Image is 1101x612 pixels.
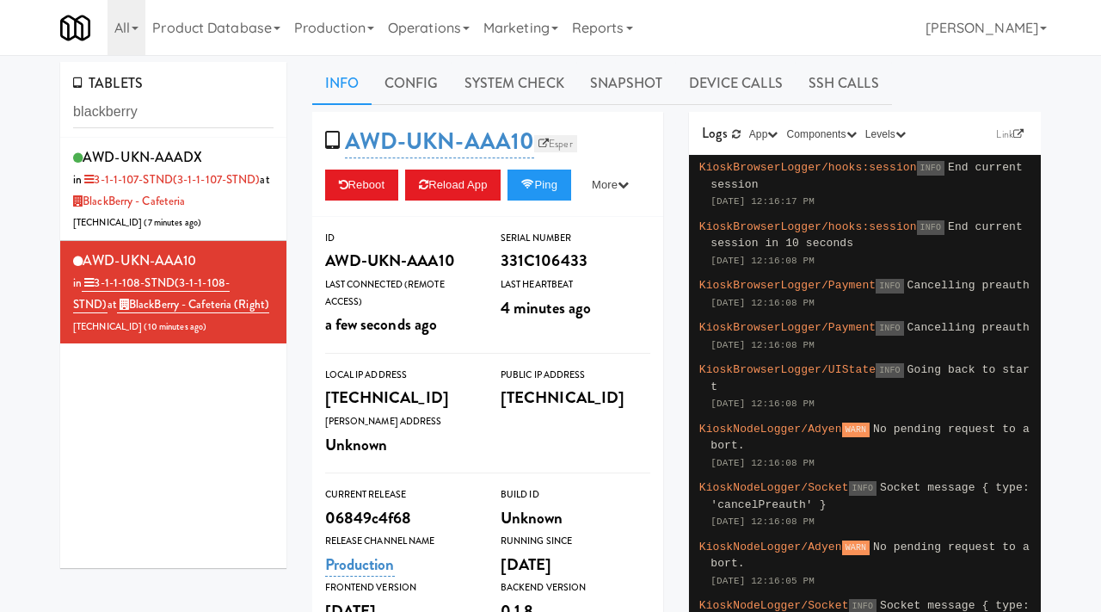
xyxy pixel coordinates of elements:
div: Unknown [501,504,650,533]
div: Public IP Address [501,367,650,384]
li: AWD-UKN-AAA10in 3-1-1-108-STND(3-1-1-108-STND)at BlackBerry - Cafeteria (Right)[TECHNICAL_ID] (10... [60,241,286,343]
span: (3-1-1-108-STND) [73,275,230,312]
span: KioskNodeLogger/Adyen [699,541,842,553]
div: Frontend Version [325,579,475,597]
button: Ping [507,170,571,201]
span: at [73,171,270,209]
span: [DATE] [501,553,552,576]
div: Backend Version [501,579,650,597]
a: Snapshot [577,62,676,105]
span: WARN [842,541,870,555]
div: Last Connected (Remote Access) [325,276,475,310]
span: at [108,296,269,313]
button: More [578,170,643,201]
span: in [73,275,230,313]
a: SSH Calls [796,62,892,105]
span: KioskBrowserLogger/Payment [699,279,876,292]
span: INFO [876,279,903,294]
a: BlackBerry - Cafeteria (Right) [117,296,269,313]
div: 06849c4f68 [325,504,475,533]
span: [DATE] 12:16:08 PM [710,399,815,409]
span: [DATE] 12:16:05 PM [710,576,815,586]
span: KioskBrowserLogger/hooks:session [699,220,917,233]
img: Micromart [60,13,90,43]
div: 331C106433 [501,246,650,275]
span: [DATE] 12:16:08 PM [710,340,815,350]
span: AWD-UKN-AAA10 [83,250,196,270]
span: [DATE] 12:16:08 PM [710,256,815,266]
div: Serial Number [501,230,650,247]
div: Current Release [325,486,475,504]
span: TABLETS [73,73,143,93]
span: INFO [876,321,903,336]
span: INFO [876,363,903,378]
button: App [745,126,783,143]
div: Last Heartbeat [501,276,650,294]
div: Running Since [501,533,650,550]
span: KioskNodeLogger/Socket [699,481,849,494]
li: AWD-UKN-AAADXin 3-1-1-107-STND(3-1-1-107-STND)at BlackBerry - Cafeteria[TECHNICAL_ID] (7 minutes ... [60,138,286,241]
span: End current session [710,161,1023,191]
span: KioskNodeLogger/Socket [699,599,849,612]
span: Going back to start [710,363,1030,393]
span: [DATE] 12:16:08 PM [710,516,815,527]
span: (3-1-1-107-STND) [173,171,261,188]
span: 10 minutes ago [148,320,203,333]
span: Cancelling preauth [907,279,1030,292]
input: Search tablets [73,96,274,128]
button: Reload App [405,170,501,201]
a: Info [312,62,372,105]
span: KioskNodeLogger/Adyen [699,423,842,436]
span: 4 minutes ago [501,296,591,319]
a: 3-1-1-108-STND(3-1-1-108-STND) [73,275,230,313]
span: WARN [842,423,870,437]
div: [PERSON_NAME] Address [325,413,475,430]
a: Esper [534,135,577,152]
span: KioskBrowserLogger/hooks:session [699,161,917,174]
span: No pending request to abort. [710,541,1030,571]
a: BlackBerry - Cafeteria [73,193,185,209]
span: [TECHNICAL_ID] ( ) [73,216,201,229]
div: Unknown [325,430,475,460]
button: Reboot [325,170,399,201]
a: System Check [452,62,577,105]
span: [DATE] 12:16:08 PM [710,298,815,308]
span: KioskBrowserLogger/UIState [699,363,876,376]
span: INFO [917,161,944,176]
span: INFO [917,220,944,235]
span: Logs [702,123,727,143]
span: KioskBrowserLogger/Payment [699,321,876,334]
div: Build Id [501,486,650,504]
span: AWD-UKN-AAADX [83,147,202,167]
span: Socket message { type: 'cancelPreauth' } [710,481,1030,511]
a: Device Calls [676,62,796,105]
a: AWD-UKN-AAA10 [345,125,534,158]
span: No pending request to abort. [710,423,1030,453]
span: 7 minutes ago [148,216,198,229]
span: a few seconds ago [325,312,438,336]
div: Local IP Address [325,367,475,384]
a: Production [325,553,395,577]
a: Link [992,126,1028,143]
div: [TECHNICAL_ID] [325,383,475,412]
div: AWD-UKN-AAA10 [325,246,475,275]
span: [DATE] 12:16:08 PM [710,458,815,468]
span: [DATE] 12:16:17 PM [710,196,815,207]
button: Levels [861,126,910,143]
div: ID [325,230,475,247]
span: Cancelling preauth [907,321,1030,334]
span: in [73,171,260,188]
a: 3-1-1-107-STND(3-1-1-107-STND) [82,171,260,188]
button: Components [783,126,861,143]
a: Config [372,62,452,105]
div: Release Channel Name [325,533,475,550]
span: [TECHNICAL_ID] ( ) [73,320,206,333]
span: INFO [849,481,876,496]
div: [TECHNICAL_ID] [501,383,650,412]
